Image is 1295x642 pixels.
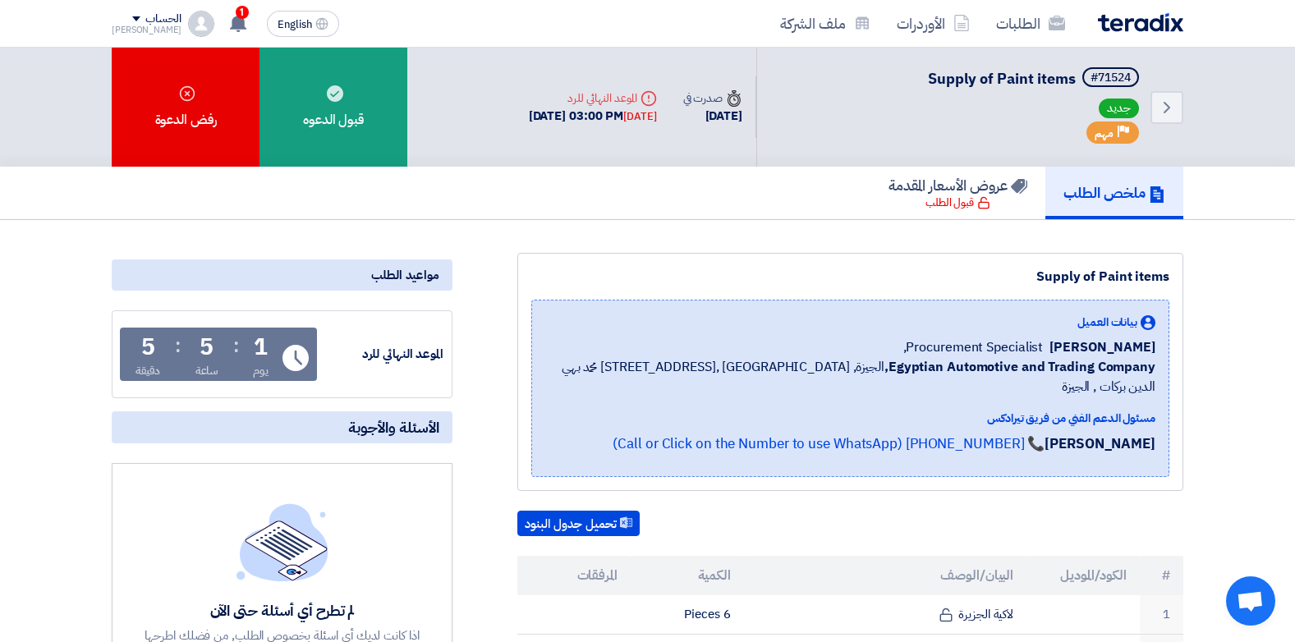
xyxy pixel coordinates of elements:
[744,556,1027,595] th: البيان/الوصف
[531,267,1169,287] div: Supply of Paint items
[889,176,1027,195] h5: عروض الأسعار المقدمة
[529,89,657,107] div: الموعد النهائي للرد
[517,556,631,595] th: المرفقات
[631,595,744,634] td: 6 Pieces
[1045,167,1183,219] a: ملخص الطلب
[112,25,181,34] div: [PERSON_NAME]
[188,11,214,37] img: profile_test.png
[870,167,1045,219] a: عروض الأسعار المقدمة قبول الطلب
[1226,576,1275,626] div: Open chat
[884,4,983,43] a: الأوردرات
[236,6,249,19] span: 1
[683,107,742,126] div: [DATE]
[623,108,656,125] div: [DATE]
[348,418,439,437] span: الأسئلة والأجوبة
[1077,314,1137,331] span: بيانات العميل
[175,331,181,360] div: :
[195,362,219,379] div: ساعة
[1049,337,1155,357] span: [PERSON_NAME]
[200,336,214,359] div: 5
[744,595,1027,634] td: لاكية الجزيرة
[983,4,1078,43] a: الطلبات
[112,259,452,291] div: مواعيد الطلب
[1098,13,1183,32] img: Teradix logo
[236,503,328,580] img: empty_state_list.svg
[545,410,1155,427] div: مسئول الدعم الفني من فريق تيرادكس
[884,357,1155,377] b: Egyptian Automotive and Trading Company,
[925,195,990,211] div: قبول الطلب
[529,107,657,126] div: [DATE] 03:00 PM
[254,336,268,359] div: 1
[1099,99,1139,118] span: جديد
[112,48,259,167] div: رفض الدعوة
[928,67,1076,89] span: Supply of Paint items
[233,331,239,360] div: :
[135,362,161,379] div: دقيقة
[767,4,884,43] a: ملف الشركة
[320,345,443,364] div: الموعد النهائي للرد
[903,337,1044,357] span: Procurement Specialist,
[143,601,422,620] div: لم تطرح أي أسئلة حتى الآن
[1095,126,1114,141] span: مهم
[145,12,181,26] div: الحساب
[631,556,744,595] th: الكمية
[613,433,1045,454] a: 📞 [PHONE_NUMBER] (Call or Click on the Number to use WhatsApp)
[278,19,312,30] span: English
[267,11,339,37] button: English
[141,336,155,359] div: 5
[517,511,640,537] button: تحميل جدول البنود
[253,362,269,379] div: يوم
[683,89,742,107] div: صدرت في
[1026,556,1140,595] th: الكود/الموديل
[1140,556,1183,595] th: #
[1140,595,1183,634] td: 1
[1063,183,1165,202] h5: ملخص الطلب
[1091,72,1131,84] div: #71524
[259,48,407,167] div: قبول الدعوه
[545,357,1155,397] span: الجيزة, [GEOGRAPHIC_DATA] ,[STREET_ADDRESS] محمد بهي الدين بركات , الجيزة
[1045,433,1155,454] strong: [PERSON_NAME]
[928,67,1142,90] h5: Supply of Paint items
